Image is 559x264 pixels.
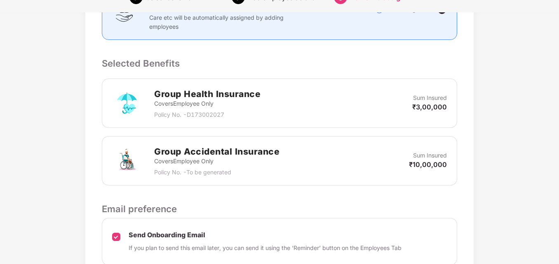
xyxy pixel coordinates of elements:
[154,99,261,108] p: Covers Employee Only
[412,102,447,111] p: ₹3,00,000
[154,168,279,177] p: Policy No. - To be generated
[409,160,447,169] p: ₹10,00,000
[413,93,447,102] p: Sum Insured
[154,110,261,119] p: Policy No. - D173002027
[413,151,447,160] p: Sum Insured
[154,157,279,166] p: Covers Employee Only
[129,243,402,252] p: If you plan to send this email later, you can send it using the ‘Reminder’ button on the Employee...
[149,4,285,31] p: Clove Dental, Pharmeasy, Nua Women, Prystine Care etc will be automatically assigned by adding em...
[129,231,402,239] p: Send Onboarding Email
[154,87,261,101] h2: Group Health Insurance
[112,88,142,118] img: svg+xml;base64,PHN2ZyB4bWxucz0iaHR0cDovL3d3dy53My5vcmcvMjAwMC9zdmciIHdpZHRoPSI3MiIgaGVpZ2h0PSI3Mi...
[154,145,279,158] h2: Group Accidental Insurance
[112,146,142,176] img: svg+xml;base64,PHN2ZyB4bWxucz0iaHR0cDovL3d3dy53My5vcmcvMjAwMC9zdmciIHdpZHRoPSI3MiIgaGVpZ2h0PSI3Mi...
[102,202,457,216] p: Email preference
[102,56,457,70] p: Selected Benefits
